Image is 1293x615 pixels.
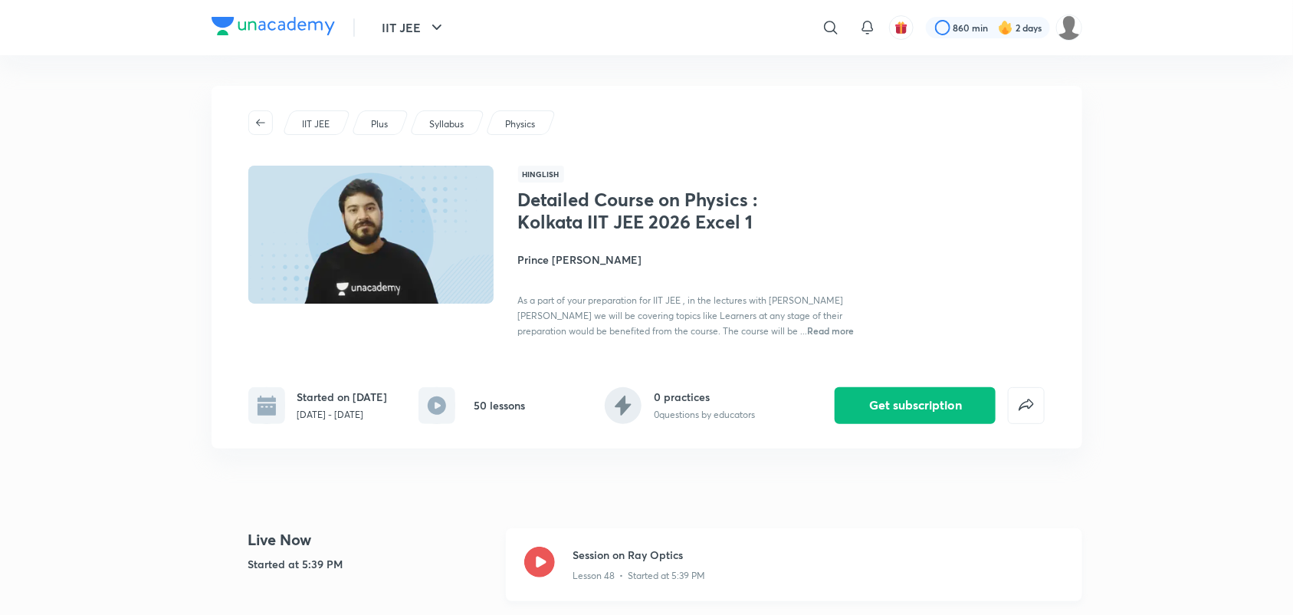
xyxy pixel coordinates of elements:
[474,397,525,413] h6: 50 lessons
[368,117,390,131] a: Plus
[302,117,330,131] p: IIT JEE
[573,569,706,583] p: Lesson 48 • Started at 5:39 PM
[835,387,996,424] button: Get subscription
[518,189,769,233] h1: Detailed Course on Physics : Kolkata IIT JEE 2026 Excel 1
[518,294,844,337] span: As a part of your preparation for IIT JEE , in the lectures with [PERSON_NAME] [PERSON_NAME] we w...
[429,117,464,131] p: Syllabus
[297,389,388,405] h6: Started on [DATE]
[299,117,332,131] a: IIT JEE
[518,252,861,268] h4: Prince [PERSON_NAME]
[654,389,755,405] h6: 0 practices
[573,547,1064,563] h3: Session on Ray Optics
[371,117,388,131] p: Plus
[998,20,1013,35] img: streak
[518,166,564,183] span: Hinglish
[505,117,535,131] p: Physics
[248,528,494,551] h4: Live Now
[894,21,908,35] img: avatar
[502,117,537,131] a: Physics
[1056,15,1082,41] img: Sudipta Bose
[248,556,494,572] h5: Started at 5:39 PM
[297,408,388,422] p: [DATE] - [DATE]
[245,164,495,305] img: Thumbnail
[212,17,335,35] img: Company Logo
[212,17,335,39] a: Company Logo
[426,117,466,131] a: Syllabus
[808,324,855,337] span: Read more
[654,408,755,422] p: 0 questions by educators
[373,12,455,43] button: IIT JEE
[889,15,914,40] button: avatar
[1008,387,1045,424] button: false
